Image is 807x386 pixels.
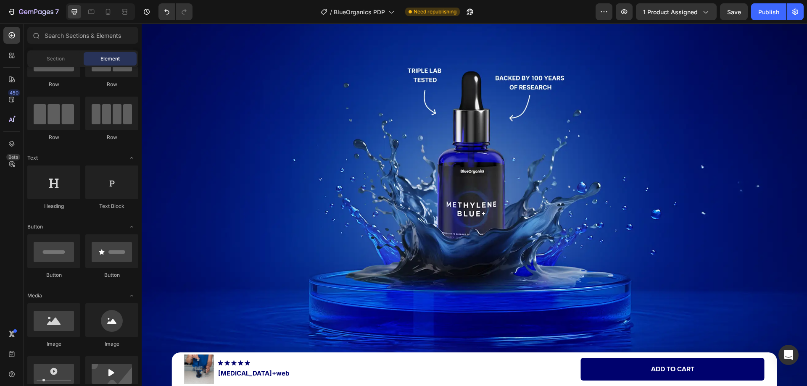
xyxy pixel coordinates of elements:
span: Toggle open [125,151,138,165]
span: / [330,8,332,16]
div: Row [27,134,80,141]
button: 7 [3,3,63,20]
span: Media [27,292,42,299]
button: 1 product assigned [636,3,717,20]
div: Open Intercom Messenger [778,345,799,365]
div: Image [85,340,138,348]
span: Toggle open [125,220,138,234]
span: 1 product assigned [643,8,698,16]
div: 450 [8,89,20,96]
iframe: Design area [142,24,807,386]
div: Image [27,340,80,348]
span: Need republishing [414,8,456,16]
div: Button [27,271,80,279]
div: Row [85,81,138,88]
button: Save [720,3,748,20]
div: Text Block [85,202,138,210]
div: Heading [27,202,80,210]
div: Publish [758,8,779,16]
button: Add to cart [439,334,623,357]
span: Button [27,223,43,231]
span: BlueOrganics PDP [334,8,385,16]
input: Search Sections & Elements [27,27,138,44]
div: Button [85,271,138,279]
span: Element [100,55,120,63]
p: 7 [55,7,59,17]
span: Text [27,154,38,162]
div: Beta [6,154,20,160]
span: Save [727,8,741,16]
div: Add to cart [509,341,553,350]
button: Publish [751,3,786,20]
div: Row [85,134,138,141]
div: Row [27,81,80,88]
span: Section [47,55,65,63]
span: Toggle open [125,289,138,302]
div: Undo/Redo [158,3,193,20]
